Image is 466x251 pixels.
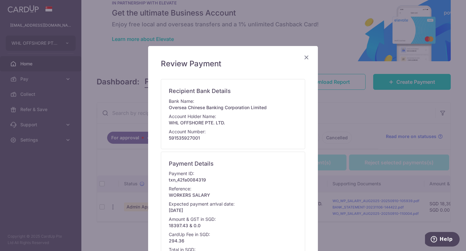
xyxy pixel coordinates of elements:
[169,186,191,192] p: Reference:
[169,231,210,238] p: CardUp Fee in SGD:
[169,201,235,207] p: Expected payment arrival date:
[169,135,297,141] p: 591535927001
[303,54,310,61] button: Close
[169,104,297,111] p: Oversea Chinese Banking Corporation Limited
[169,88,297,95] h6: Recipient Bank Details
[169,98,194,104] p: Bank Name:
[169,222,297,229] p: 18397.43 & 0.0
[425,232,460,248] iframe: Opens a widget where you can find more information
[169,160,297,168] h6: Payment Details
[169,238,297,244] p: 294.36
[169,192,297,198] p: WORKERS SALARY
[169,129,206,135] p: Account Number:
[169,120,297,126] p: WHL OFFSHORE PTE. LTD.
[169,216,216,222] p: Amount & GST in SGD:
[169,177,297,183] p: txn_42fa0084319
[169,113,216,120] p: Account Holder Name:
[169,170,194,177] p: Payment ID:
[161,59,305,69] h5: Review Payment
[169,207,297,214] p: [DATE]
